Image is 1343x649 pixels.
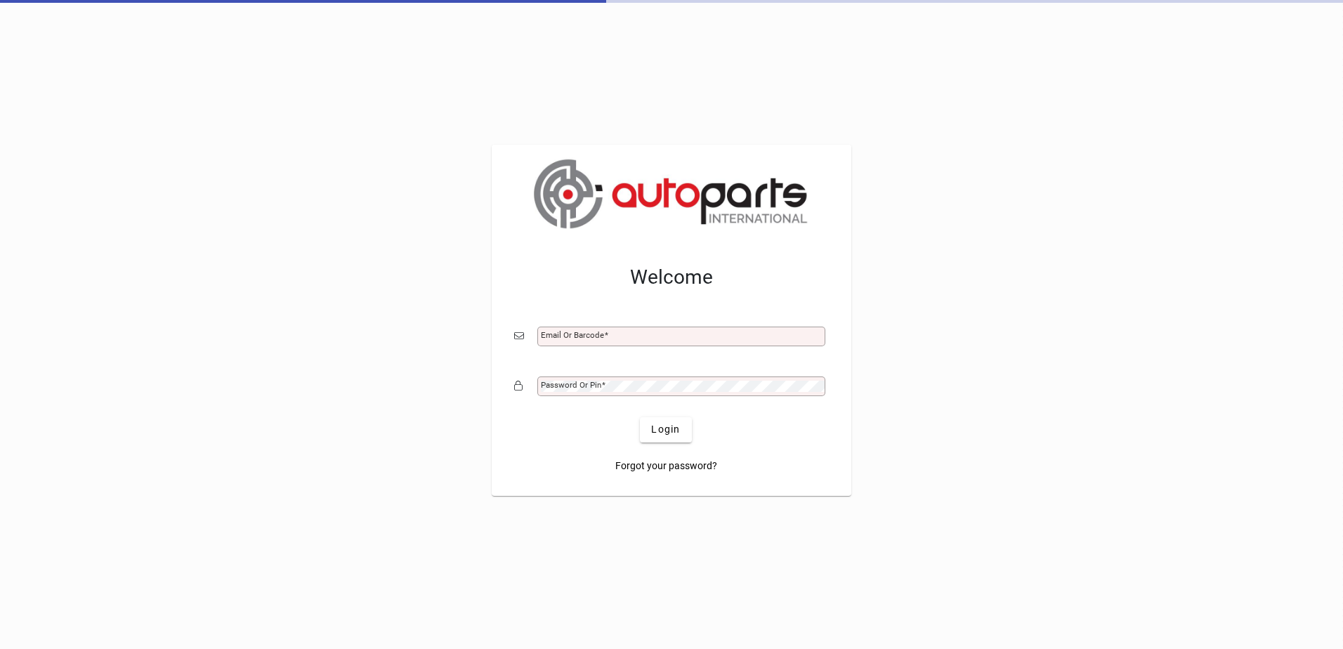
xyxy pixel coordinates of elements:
button: Login [640,417,691,442]
mat-label: Password or Pin [541,380,601,390]
h2: Welcome [514,265,829,289]
span: Login [651,422,680,437]
a: Forgot your password? [610,454,723,479]
mat-label: Email or Barcode [541,330,604,340]
span: Forgot your password? [615,459,717,473]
